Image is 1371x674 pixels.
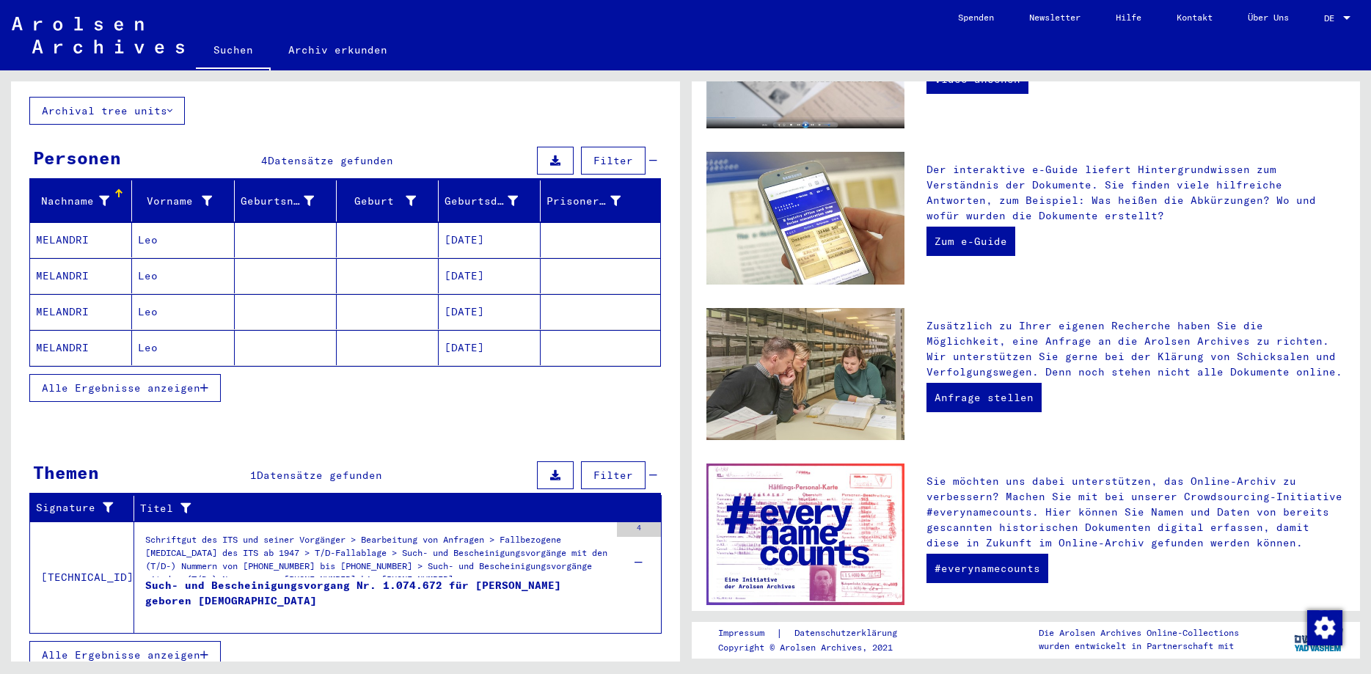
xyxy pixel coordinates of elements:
div: Vorname [138,189,233,213]
img: Arolsen_neg.svg [12,17,184,54]
a: Impressum [718,626,776,641]
img: yv_logo.png [1291,621,1346,658]
div: Geburtsdatum [445,194,518,209]
div: Geburt‏ [343,194,416,209]
td: [TECHNICAL_ID] [30,521,134,633]
mat-cell: Leo [132,222,234,257]
mat-cell: Leo [132,258,234,293]
mat-cell: Leo [132,330,234,365]
button: Archival tree units [29,97,185,125]
mat-header-cell: Geburtsdatum [439,180,541,221]
mat-header-cell: Geburtsname [235,180,337,221]
span: Datensätze gefunden [268,154,393,167]
mat-cell: MELANDRI [30,222,132,257]
a: Datenschutzerklärung [783,626,915,641]
a: #everynamecounts [926,554,1048,583]
div: Prisoner # [546,189,642,213]
div: Vorname [138,194,211,209]
p: wurden entwickelt in Partnerschaft mit [1039,640,1239,653]
mat-header-cell: Geburt‏ [337,180,439,221]
img: Zustimmung ändern [1307,610,1342,645]
mat-cell: MELANDRI [30,294,132,329]
div: 4 [617,522,661,537]
div: Titel [140,501,625,516]
mat-cell: [DATE] [439,258,541,293]
a: Archiv erkunden [271,32,405,67]
div: Personen [33,144,121,171]
button: Filter [581,461,646,489]
img: enc.jpg [706,464,904,605]
span: Datensätze gefunden [257,469,382,482]
img: inquiries.jpg [706,308,904,441]
div: Such- und Bescheinigungsvorgang Nr. 1.074.672 für [PERSON_NAME] geboren [DEMOGRAPHIC_DATA] [145,578,610,622]
div: Schriftgut des ITS und seiner Vorgänger > Bearbeitung von Anfragen > Fallbezogene [MEDICAL_DATA] ... [145,533,610,577]
span: Filter [593,154,633,167]
span: 4 [261,154,268,167]
div: Zustimmung ändern [1306,609,1342,645]
div: Geburtsdatum [445,189,540,213]
button: Alle Ergebnisse anzeigen [29,641,221,669]
mat-header-cell: Nachname [30,180,132,221]
mat-header-cell: Prisoner # [541,180,659,221]
div: Geburtsname [241,189,336,213]
p: Der interaktive e-Guide liefert Hintergrundwissen zum Verständnis der Dokumente. Sie finden viele... [926,162,1345,224]
span: DE [1324,13,1340,23]
span: Alle Ergebnisse anzeigen [42,381,200,395]
div: Nachname [36,194,109,209]
mat-cell: MELANDRI [30,330,132,365]
a: Suchen [196,32,271,70]
div: Titel [140,497,643,520]
div: Signature [36,500,115,516]
div: Signature [36,497,134,520]
mat-cell: MELANDRI [30,258,132,293]
span: 1 [250,469,257,482]
div: Geburtsname [241,194,314,209]
span: Filter [593,469,633,482]
mat-cell: [DATE] [439,222,541,257]
mat-cell: [DATE] [439,294,541,329]
div: Geburt‏ [343,189,438,213]
mat-cell: Leo [132,294,234,329]
div: Themen [33,459,99,486]
p: Sie möchten uns dabei unterstützen, das Online-Archiv zu verbessern? Machen Sie mit bei unserer C... [926,474,1345,551]
a: Zum e-Guide [926,227,1015,256]
span: Alle Ergebnisse anzeigen [42,648,200,662]
p: Zusätzlich zu Ihrer eigenen Recherche haben Sie die Möglichkeit, eine Anfrage an die Arolsen Arch... [926,318,1345,380]
img: eguide.jpg [706,152,904,285]
button: Filter [581,147,646,175]
p: Die Arolsen Archives Online-Collections [1039,626,1239,640]
div: Prisoner # [546,194,620,209]
a: Anfrage stellen [926,383,1042,412]
mat-header-cell: Vorname [132,180,234,221]
div: | [718,626,915,641]
div: Nachname [36,189,131,213]
button: Alle Ergebnisse anzeigen [29,374,221,402]
p: Copyright © Arolsen Archives, 2021 [718,641,915,654]
mat-cell: [DATE] [439,330,541,365]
